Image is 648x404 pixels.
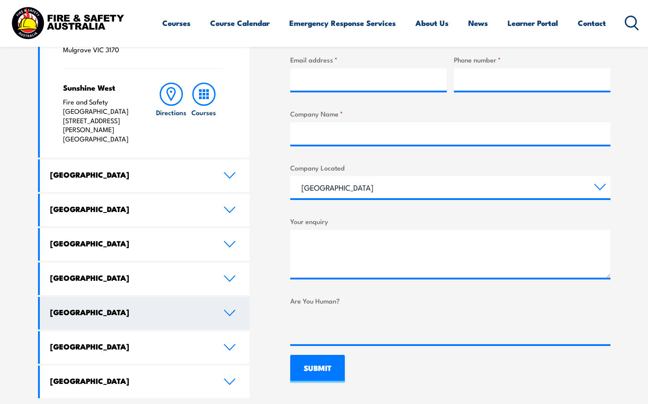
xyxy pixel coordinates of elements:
[63,97,138,144] p: Fire and Safety [GEOGRAPHIC_DATA] [STREET_ADDRESS][PERSON_NAME] [GEOGRAPHIC_DATA]
[290,216,610,226] label: Your enquiry
[40,228,250,261] a: [GEOGRAPHIC_DATA]
[40,159,250,192] a: [GEOGRAPHIC_DATA]
[40,194,250,226] a: [GEOGRAPHIC_DATA]
[188,83,220,144] a: Courses
[50,273,210,283] h4: [GEOGRAPHIC_DATA]
[156,108,186,117] h6: Directions
[155,83,187,144] a: Directions
[40,331,250,364] a: [GEOGRAPHIC_DATA]
[290,162,610,173] label: Company Located
[50,238,210,248] h4: [GEOGRAPHIC_DATA]
[415,11,449,35] a: About Us
[40,262,250,295] a: [GEOGRAPHIC_DATA]
[50,204,210,214] h4: [GEOGRAPHIC_DATA]
[162,11,191,35] a: Courses
[191,108,216,117] h6: Courses
[290,296,610,306] label: Are You Human?
[290,355,345,383] input: SUBMIT
[290,309,426,344] iframe: reCAPTCHA
[290,54,447,65] label: Email address
[40,366,250,398] a: [GEOGRAPHIC_DATA]
[50,170,210,179] h4: [GEOGRAPHIC_DATA]
[50,376,210,386] h4: [GEOGRAPHIC_DATA]
[50,342,210,351] h4: [GEOGRAPHIC_DATA]
[578,11,606,35] a: Contact
[210,11,270,35] a: Course Calendar
[468,11,488,35] a: News
[508,11,558,35] a: Learner Portal
[50,307,210,317] h4: [GEOGRAPHIC_DATA]
[289,11,396,35] a: Emergency Response Services
[63,83,138,92] h4: Sunshine West
[40,297,250,329] a: [GEOGRAPHIC_DATA]
[290,108,610,119] label: Company Name
[454,54,610,65] label: Phone number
